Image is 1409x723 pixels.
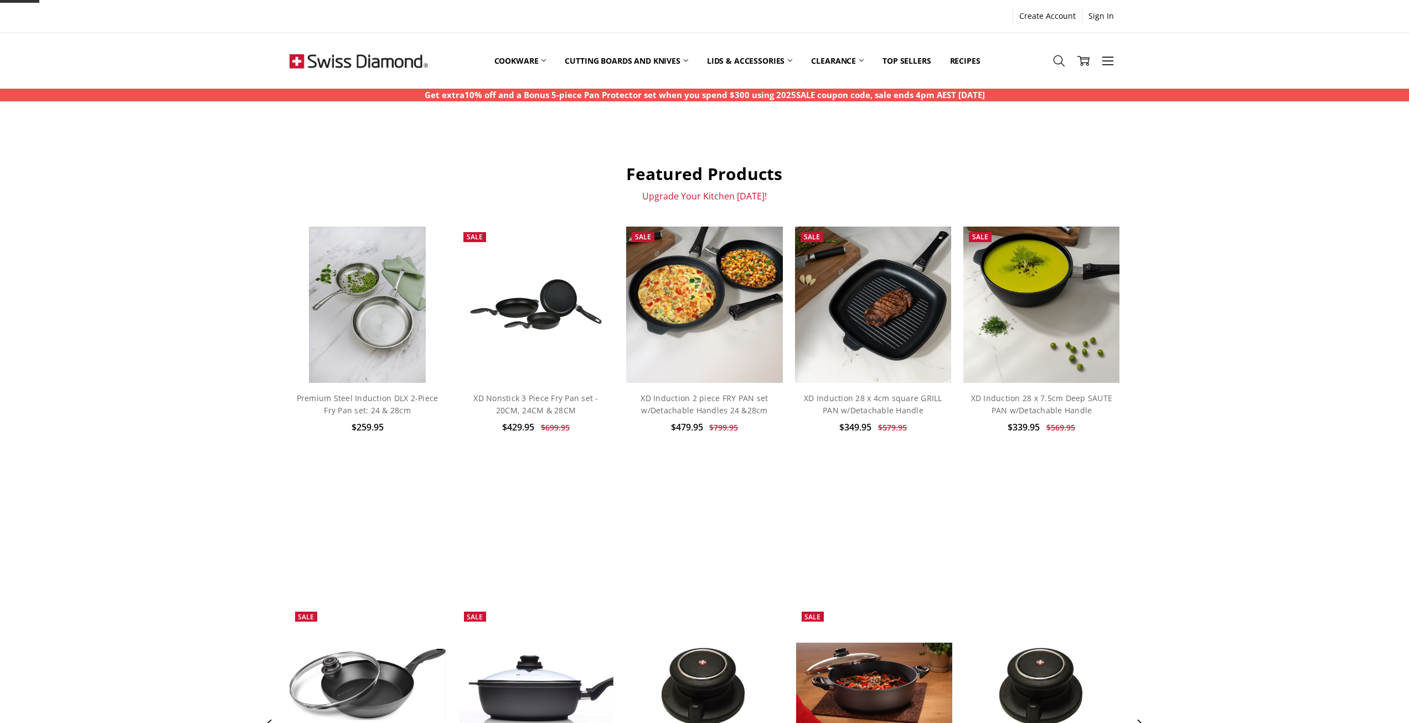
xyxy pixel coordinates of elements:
p: Fall In Love With Your Kitchen Again [290,546,1120,557]
p: Get extra10% off and a Bonus 5-piece Pan Protector set when you spend $300 using 2025SALE coupon ... [425,89,985,101]
span: $349.95 [839,421,871,433]
a: XD Induction 2 piece FRY PAN set w/Detachable Handles 24 &28cm [641,393,768,416]
span: Sale [467,612,483,622]
span: Sale [298,612,314,622]
span: $569.95 [1046,422,1075,433]
span: $429.95 [502,421,534,433]
a: XD Induction 28 x 4cm square GRILL PAN w/Detachable Handle [804,393,942,416]
img: XD Nonstick 3 Piece Fry Pan set - 20CM, 24CM & 28CM [458,265,614,343]
span: $479.95 [671,421,703,433]
a: Cutting boards and knives [555,36,698,85]
img: Premium steel DLX 2pc fry pan set (28 and 24cm) life style shot [309,227,426,383]
img: Free Shipping On Every Order [290,33,428,89]
span: $799.95 [709,422,738,433]
a: Lids & Accessories [698,36,802,85]
a: Create Account [1013,8,1082,24]
a: Cookware [485,36,556,85]
p: Upgrade Your Kitchen [DATE]! [290,191,1120,202]
a: Premium Steel Induction DLX 2-Piece Fry Pan set: 24 & 28cm [297,393,438,416]
img: XD Induction 2 piece FRY PAN set w/Detachable Handles 24 &28cm [626,227,782,383]
h2: BEST SELLERS [290,519,1120,540]
a: Sign In [1082,8,1120,24]
a: Recipes [941,36,990,85]
span: Sale [804,612,820,622]
span: Sale [972,232,988,242]
a: XD Nonstick 3 Piece Fry Pan set - 20CM, 24CM & 28CM [473,393,598,416]
span: $339.95 [1008,421,1040,433]
a: XD Nonstick 3 Piece Fry Pan set - 20CM, 24CM & 28CM [458,227,614,383]
a: Premium steel DLX 2pc fry pan set (28 and 24cm) life style shot [290,227,446,383]
span: Sale [804,232,820,242]
img: HD Nonstick FryPan Saute Stir fry with LID 26cm x 5cm (19cm FLAT SOLID BASE) *** SALE *** [290,649,446,720]
span: $259.95 [352,421,384,433]
h2: Featured Products [290,163,1120,184]
span: $699.95 [541,422,570,433]
span: Sale [467,232,483,242]
img: XD Induction 28 x 4cm square GRILL PAN w/Detachable Handle [795,227,951,383]
img: XD Induction 28 x 7.5cm Deep SAUTE PAN w/Detachable Handle [963,227,1119,383]
a: XD Induction 28 x 7.5cm Deep SAUTE PAN w/Detachable Handle [971,393,1113,416]
a: Top Sellers [873,36,940,85]
span: $579.95 [878,422,907,433]
a: Clearance [802,36,873,85]
span: Sale [635,232,651,242]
